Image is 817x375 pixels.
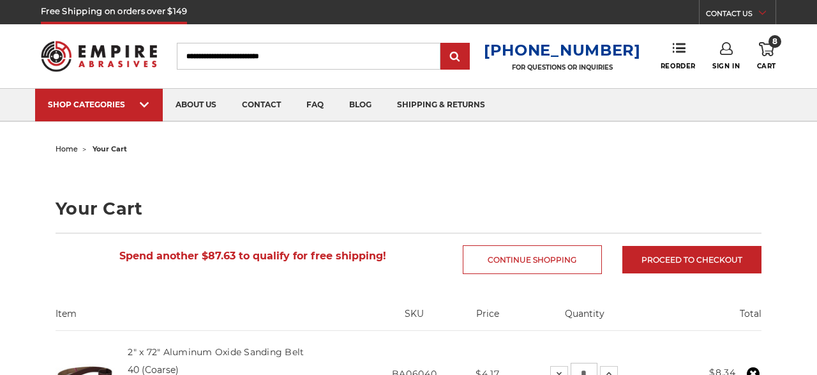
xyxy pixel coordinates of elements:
th: Price [459,307,517,330]
a: faq [294,89,336,121]
a: [PHONE_NUMBER] [484,41,641,59]
a: 8 Cart [757,42,776,70]
span: Cart [757,62,776,70]
th: SKU [370,307,458,330]
a: Reorder [661,42,696,70]
th: Item [56,307,370,330]
h1: Your Cart [56,200,761,217]
a: home [56,144,78,153]
a: about us [163,89,229,121]
a: shipping & returns [384,89,498,121]
a: Continue Shopping [463,245,602,274]
div: SHOP CATEGORIES [48,100,150,109]
span: 8 [768,35,781,48]
th: Quantity [516,307,653,330]
a: Proceed to checkout [622,246,761,273]
a: 2" x 72" Aluminum Oxide Sanding Belt [128,346,304,358]
a: blog [336,89,384,121]
a: CONTACT US [706,6,776,24]
span: Spend another $87.63 to qualify for free shipping! [119,250,386,262]
span: Sign In [712,62,740,70]
a: contact [229,89,294,121]
span: Reorder [661,62,696,70]
span: your cart [93,144,127,153]
img: Empire Abrasives [41,33,157,79]
input: Submit [442,44,468,70]
th: Total [653,307,761,330]
p: FOR QUESTIONS OR INQUIRIES [484,63,641,72]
